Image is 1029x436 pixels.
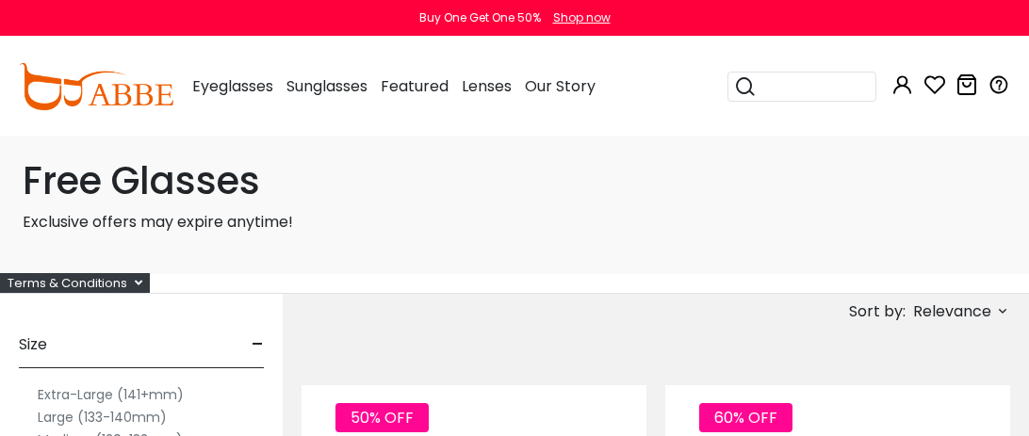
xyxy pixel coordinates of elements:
[23,158,1006,203] h1: Free Glasses
[335,403,429,432] span: 50% OFF
[553,9,611,26] div: Shop now
[699,403,792,432] span: 60% OFF
[19,63,173,110] img: abbeglasses.com
[913,295,991,329] span: Relevance
[23,211,1006,234] p: Exclusive offers may expire anytime!
[544,9,611,25] a: Shop now
[286,75,367,97] span: Sunglasses
[192,75,273,97] span: Eyeglasses
[462,75,512,97] span: Lenses
[849,300,906,322] span: Sort by:
[381,75,449,97] span: Featured
[19,322,47,367] span: Size
[38,383,184,406] label: Extra-Large (141+mm)
[525,75,596,97] span: Our Story
[252,322,264,367] span: -
[419,9,541,26] div: Buy One Get One 50%
[38,406,167,428] label: Large (133-140mm)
